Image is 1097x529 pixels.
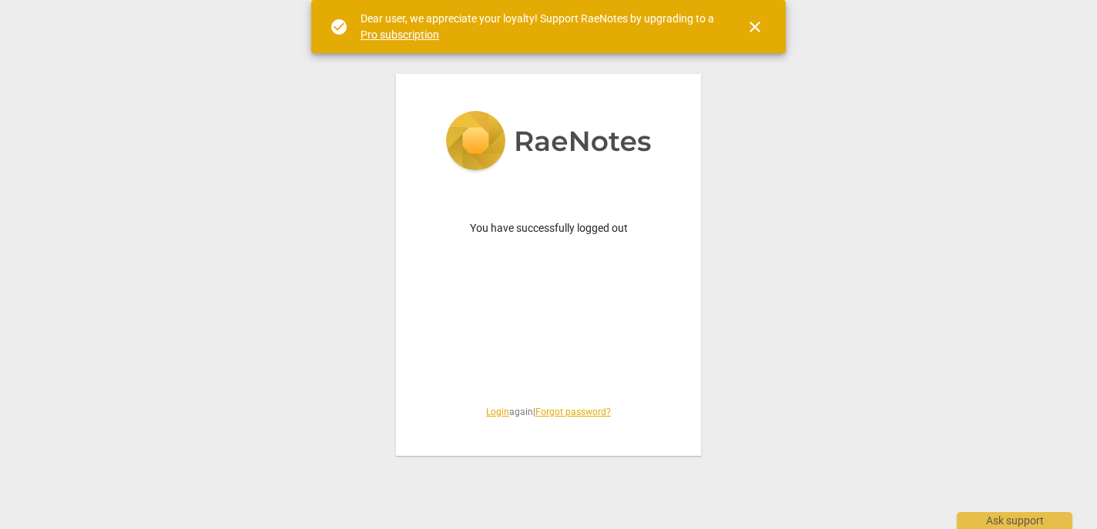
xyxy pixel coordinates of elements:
[330,18,348,36] span: check_circle
[433,406,664,419] span: again |
[486,407,509,417] a: Login
[433,220,664,236] p: You have successfully logged out
[957,512,1072,529] div: Ask support
[746,18,764,36] span: close
[445,111,652,174] img: 5ac2273c67554f335776073100b6d88f.svg
[736,8,773,45] button: Close
[361,11,718,42] div: Dear user, we appreciate your loyalty! Support RaeNotes by upgrading to a
[361,28,439,41] a: Pro subscription
[535,407,611,417] a: Forgot password?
